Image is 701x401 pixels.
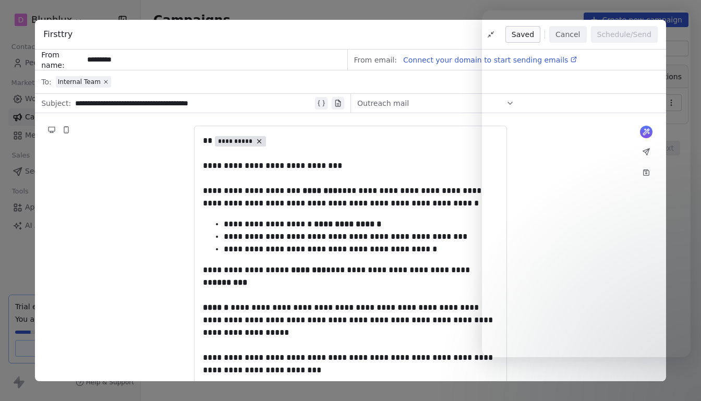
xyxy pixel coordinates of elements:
span: Internal Team [58,78,101,86]
iframe: To enrich screen reader interactions, please activate Accessibility in Grammarly extension settings [666,366,691,391]
span: Firsttry [43,28,72,41]
span: To: [41,77,51,87]
span: From email: [354,55,397,65]
iframe: To enrich screen reader interactions, please activate Accessibility in Grammarly extension settings [482,10,691,357]
span: Connect your domain to start sending emails [403,56,568,64]
span: From name: [41,50,83,70]
span: Outreach mail [357,98,409,108]
span: Subject: [41,98,71,112]
a: Connect your domain to start sending emails [399,54,577,66]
